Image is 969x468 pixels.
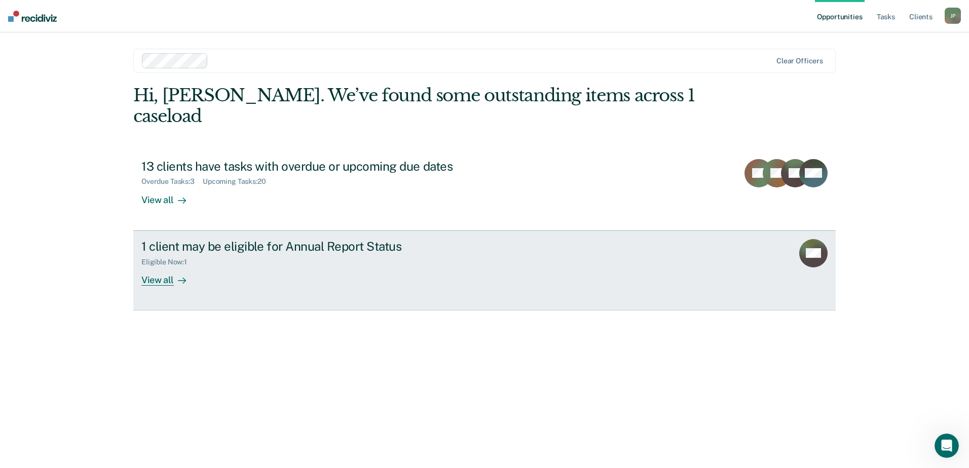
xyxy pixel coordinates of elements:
[945,8,961,24] button: JP
[133,151,836,230] a: 13 clients have tasks with overdue or upcoming due datesOverdue Tasks:3Upcoming Tasks:20View all
[935,434,959,458] iframe: Intercom live chat
[133,230,836,310] a: 1 client may be eligible for Annual Report StatusEligible Now:1View all
[141,186,198,206] div: View all
[141,266,198,286] div: View all
[141,177,203,186] div: Overdue Tasks : 3
[141,159,497,174] div: 13 clients have tasks with overdue or upcoming due dates
[8,11,57,22] img: Recidiviz
[133,85,695,127] div: Hi, [PERSON_NAME]. We’ve found some outstanding items across 1 caseload
[203,177,274,186] div: Upcoming Tasks : 20
[141,258,195,266] div: Eligible Now : 1
[945,8,961,24] div: J P
[141,239,497,254] div: 1 client may be eligible for Annual Report Status
[776,57,823,65] div: Clear officers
